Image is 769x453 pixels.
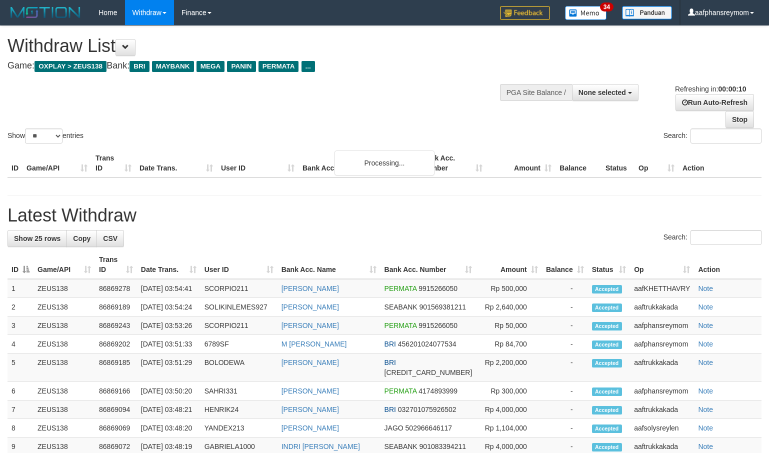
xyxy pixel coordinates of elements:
[95,335,137,353] td: 86869202
[25,128,62,143] select: Showentries
[592,285,622,293] span: Accepted
[500,84,572,101] div: PGA Site Balance /
[398,340,456,348] span: Copy 456201024077534 to clipboard
[200,419,277,437] td: YANDEX213
[95,419,137,437] td: 86869069
[592,340,622,349] span: Accepted
[33,353,95,382] td: ZEUS138
[476,316,541,335] td: Rp 50,000
[486,149,555,177] th: Amount
[476,335,541,353] td: Rp 84,700
[95,316,137,335] td: 86869243
[588,250,630,279] th: Status: activate to sort column ascending
[7,128,83,143] label: Show entries
[384,303,417,311] span: SEABANK
[95,250,137,279] th: Trans ID: activate to sort column ascending
[95,279,137,298] td: 86869278
[592,322,622,330] span: Accepted
[73,234,90,242] span: Copy
[418,321,457,329] span: Copy 9915266050 to clipboard
[698,340,713,348] a: Note
[698,303,713,311] a: Note
[33,279,95,298] td: ZEUS138
[698,424,713,432] a: Note
[384,442,417,450] span: SEABANK
[301,61,315,72] span: ...
[601,149,634,177] th: Status
[384,358,396,366] span: BRI
[137,279,200,298] td: [DATE] 03:54:41
[200,298,277,316] td: SOLIKINLEMES927
[630,316,694,335] td: aafphansreymom
[217,149,298,177] th: User ID
[718,85,746,93] strong: 00:00:10
[476,250,541,279] th: Amount: activate to sort column ascending
[698,387,713,395] a: Note
[33,419,95,437] td: ZEUS138
[7,250,33,279] th: ID: activate to sort column descending
[725,111,754,128] a: Stop
[380,250,476,279] th: Bank Acc. Number: activate to sort column ascending
[592,387,622,396] span: Accepted
[542,250,588,279] th: Balance: activate to sort column ascending
[417,149,486,177] th: Bank Acc. Number
[592,359,622,367] span: Accepted
[200,382,277,400] td: SAHRI331
[152,61,194,72] span: MAYBANK
[630,298,694,316] td: aaftrukkakada
[34,61,106,72] span: OXPLAY > ZEUS138
[137,400,200,419] td: [DATE] 03:48:21
[384,340,396,348] span: BRI
[384,424,403,432] span: JAGO
[200,353,277,382] td: BOLODEWA
[419,442,466,450] span: Copy 901083394211 to clipboard
[95,382,137,400] td: 86869166
[200,335,277,353] td: 6789SF
[384,284,417,292] span: PERMATA
[137,298,200,316] td: [DATE] 03:54:24
[622,6,672,19] img: panduan.png
[675,94,754,111] a: Run Auto-Refresh
[690,230,761,245] input: Search:
[298,149,417,177] th: Bank Acc. Name
[7,149,22,177] th: ID
[572,84,638,101] button: None selected
[500,6,550,20] img: Feedback.jpg
[542,298,588,316] td: -
[14,234,60,242] span: Show 25 rows
[592,443,622,451] span: Accepted
[694,250,761,279] th: Action
[398,405,456,413] span: Copy 032701075926502 to clipboard
[7,419,33,437] td: 8
[22,149,91,177] th: Game/API
[542,382,588,400] td: -
[476,353,541,382] td: Rp 2,200,000
[277,250,380,279] th: Bank Acc. Name: activate to sort column ascending
[419,303,466,311] span: Copy 901569381211 to clipboard
[542,316,588,335] td: -
[384,368,472,376] span: Copy 366501027948533 to clipboard
[137,353,200,382] td: [DATE] 03:51:29
[7,5,83,20] img: MOTION_logo.png
[137,382,200,400] td: [DATE] 03:50:20
[129,61,149,72] span: BRI
[137,250,200,279] th: Date Trans.: activate to sort column ascending
[33,400,95,419] td: ZEUS138
[405,424,452,432] span: Copy 502966646117 to clipboard
[663,230,761,245] label: Search:
[137,419,200,437] td: [DATE] 03:48:20
[7,205,761,225] h1: Latest Withdraw
[663,128,761,143] label: Search:
[33,250,95,279] th: Game/API: activate to sort column ascending
[95,400,137,419] td: 86869094
[690,128,761,143] input: Search:
[476,298,541,316] td: Rp 2,640,000
[384,321,417,329] span: PERMATA
[33,382,95,400] td: ZEUS138
[227,61,255,72] span: PANIN
[476,382,541,400] td: Rp 300,000
[630,382,694,400] td: aafphansreymom
[565,6,607,20] img: Button%20Memo.svg
[542,419,588,437] td: -
[418,284,457,292] span: Copy 9915266050 to clipboard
